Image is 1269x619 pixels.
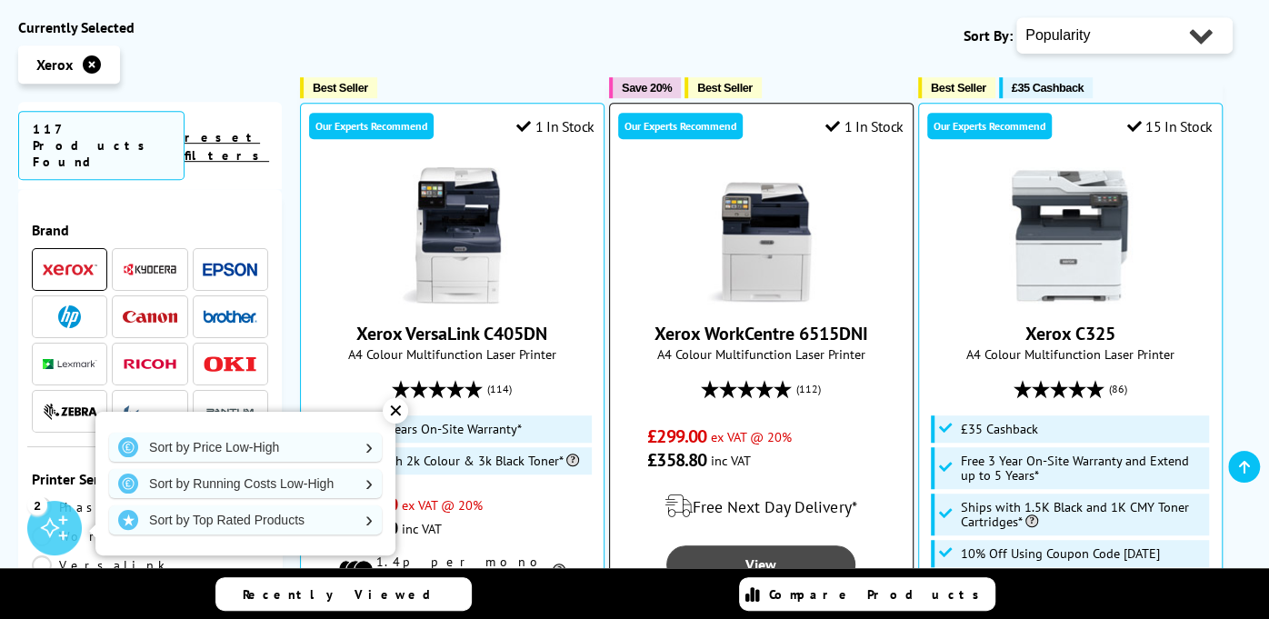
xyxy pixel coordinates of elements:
a: Brother [203,305,257,328]
a: View [666,545,855,584]
a: Sort by Top Rated Products [109,505,382,534]
div: modal_delivery [619,481,904,532]
span: A4 Colour Multifunction Laser Printer [928,345,1213,363]
img: Lexmark [43,359,97,370]
a: Kyocera [123,258,177,281]
span: Xerox [36,55,73,74]
span: £35 Cashback [961,422,1038,436]
a: Compare Products [739,577,995,611]
button: Best Seller [918,77,995,98]
a: Epson [203,258,257,281]
span: A4 Colour Multifunction Laser Printer [619,345,904,363]
img: Ricoh [123,359,177,369]
a: Xerox C325 [1025,322,1115,345]
span: Compare Products [769,586,989,603]
div: 2 [27,494,47,514]
a: Xerox VersaLink C405DN [356,322,547,345]
span: Best Seller [697,81,753,95]
a: Xerox WorkCentre 6515DNI [654,322,868,345]
a: Xerox [43,258,97,281]
a: Zebra [43,400,97,423]
span: £299.00 [647,424,706,448]
img: Xerox C325 [1002,167,1138,304]
div: 15 In Stock [1126,117,1212,135]
span: (86) [1109,372,1127,406]
a: Canon [123,305,177,328]
span: (112) [796,372,821,406]
a: OKI [203,353,257,375]
div: Currently Selected [18,18,282,36]
a: Sort by Price Low-High [109,433,382,462]
button: Best Seller [684,77,762,98]
span: Best Seller [931,81,986,95]
span: inc VAT [402,520,442,537]
a: Phaser [32,497,150,517]
span: Brand [32,221,268,239]
button: Save 20% [609,77,681,98]
span: ex VAT @ 20% [402,496,483,514]
img: Epson [203,263,257,276]
span: ex VAT @ 20% [711,428,792,445]
div: 1 In Stock [825,117,904,135]
span: Up to 5 Years On-Site Warranty* [343,422,522,436]
span: inc VAT [711,452,751,469]
span: Sort By: [964,26,1013,45]
button: Best Seller [300,77,377,98]
a: Xerox VersaLink C405DN [384,289,520,307]
span: £35 Cashback [1012,81,1084,95]
button: £35 Cashback [999,77,1093,98]
img: Xerox [43,264,97,276]
span: Printer Series [32,470,268,488]
span: Save 20% [622,81,672,95]
a: Xerox WorkCentre 6515DNI [693,289,829,307]
span: 10% Off Using Coupon Code [DATE] [961,546,1160,561]
a: VersaLink [32,555,165,575]
span: Best Seller [313,81,368,95]
img: Brother [203,310,257,323]
a: Pantum [203,400,257,423]
div: ✕ [383,398,408,424]
a: Ricoh [123,353,177,375]
a: Sort by Running Costs Low-High [109,469,382,498]
a: Xerox C325 [1002,289,1138,307]
span: Ships with 2k Colour & 3k Black Toner* [343,454,579,468]
span: £358.80 [647,448,706,472]
img: Xerox VersaLink C405DN [384,167,520,304]
span: Free 3 Year On-Site Warranty and Extend up to 5 Years* [961,454,1204,483]
div: 1 In Stock [516,117,595,135]
span: A4 Colour Multifunction Laser Printer [310,345,595,363]
li: 1.4p per mono page [338,554,565,586]
a: Intermec [123,400,177,423]
img: Canon [123,311,177,323]
div: Our Experts Recommend [927,113,1052,139]
img: Zebra [43,403,97,421]
a: HP [43,305,97,328]
span: Ships with 1.5K Black and 1K CMY Toner Cartridges* [961,500,1204,529]
a: reset filters [185,129,269,164]
a: Lexmark [43,353,97,375]
div: Our Experts Recommend [618,113,743,139]
img: Pantum [203,401,257,423]
span: £790.80 [338,516,397,540]
img: OKI [203,356,257,372]
span: Recently Viewed [243,586,449,603]
img: Kyocera [123,263,177,276]
span: 117 Products Found [18,111,185,180]
img: Xerox WorkCentre 6515DNI [693,167,829,304]
span: £659.00 [338,493,397,516]
img: HP [58,305,81,328]
span: (114) [487,372,512,406]
a: Recently Viewed [215,577,472,611]
div: Our Experts Recommend [309,113,434,139]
